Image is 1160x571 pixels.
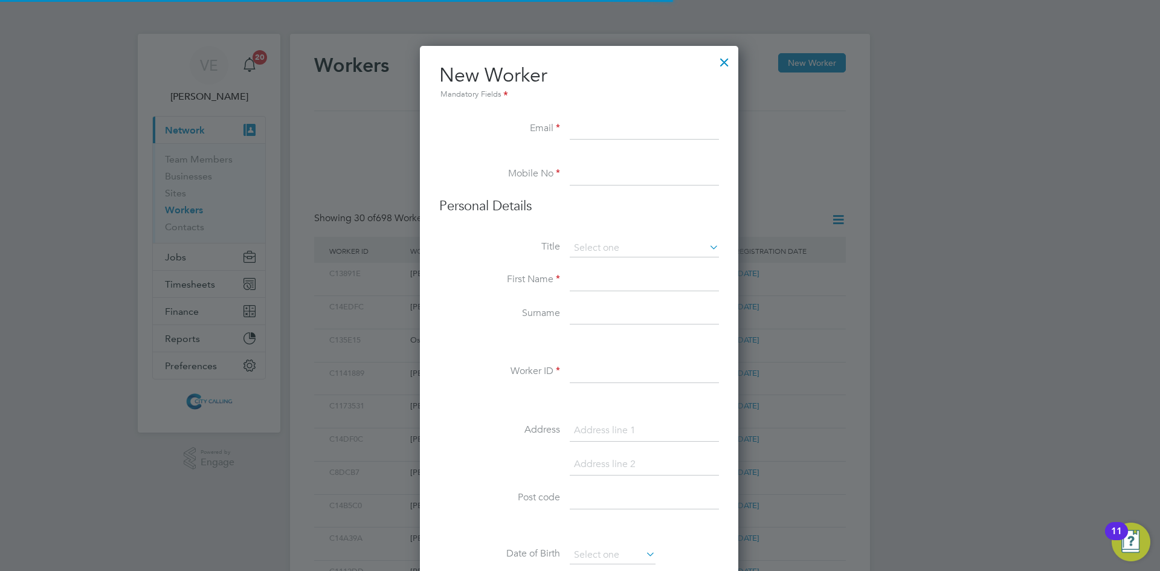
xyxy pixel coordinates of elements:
[439,198,719,215] h3: Personal Details
[439,307,560,320] label: Surname
[439,491,560,504] label: Post code
[1112,523,1150,561] button: Open Resource Center, 11 new notifications
[439,167,560,180] label: Mobile No
[439,122,560,135] label: Email
[570,420,719,442] input: Address line 1
[570,239,719,257] input: Select one
[439,63,719,102] h2: New Worker
[439,273,560,286] label: First Name
[570,546,656,564] input: Select one
[570,454,719,476] input: Address line 2
[439,547,560,560] label: Date of Birth
[439,240,560,253] label: Title
[439,424,560,436] label: Address
[439,365,560,378] label: Worker ID
[439,88,719,102] div: Mandatory Fields
[1111,531,1122,547] div: 11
